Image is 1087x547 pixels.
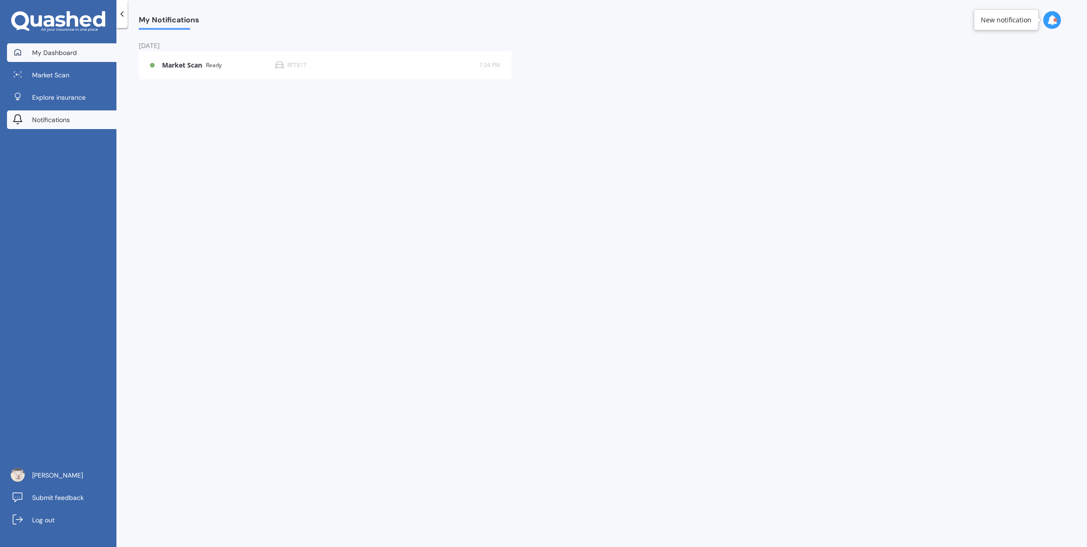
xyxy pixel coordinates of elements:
a: Submit feedback [7,488,116,507]
span: Notifications [32,115,70,124]
span: 7:34 PM [479,61,500,70]
div: RFT817 [287,62,306,68]
span: My Dashboard [32,48,77,57]
span: Log out [32,515,54,525]
div: [DATE] [139,41,511,51]
a: Explore insurance [7,88,116,107]
a: My Dashboard [7,43,116,62]
a: Log out [7,511,116,529]
span: [PERSON_NAME] [32,471,83,480]
a: Market Scan [7,66,116,84]
span: Submit feedback [32,493,84,502]
a: [PERSON_NAME] [7,466,116,485]
b: Market Scan [162,62,206,69]
span: Explore insurance [32,93,86,102]
div: New notification [981,15,1032,25]
a: Notifications [7,110,116,129]
img: ACg8ocJxfOjquHt-1mmJTvQ15gOP_GrjhQoNzfUhhw2hPzCVX-SmR8kB=s96-c [11,468,25,482]
span: Market Scan [32,70,69,80]
span: My Notifications [139,15,199,28]
div: Ready [206,62,222,68]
